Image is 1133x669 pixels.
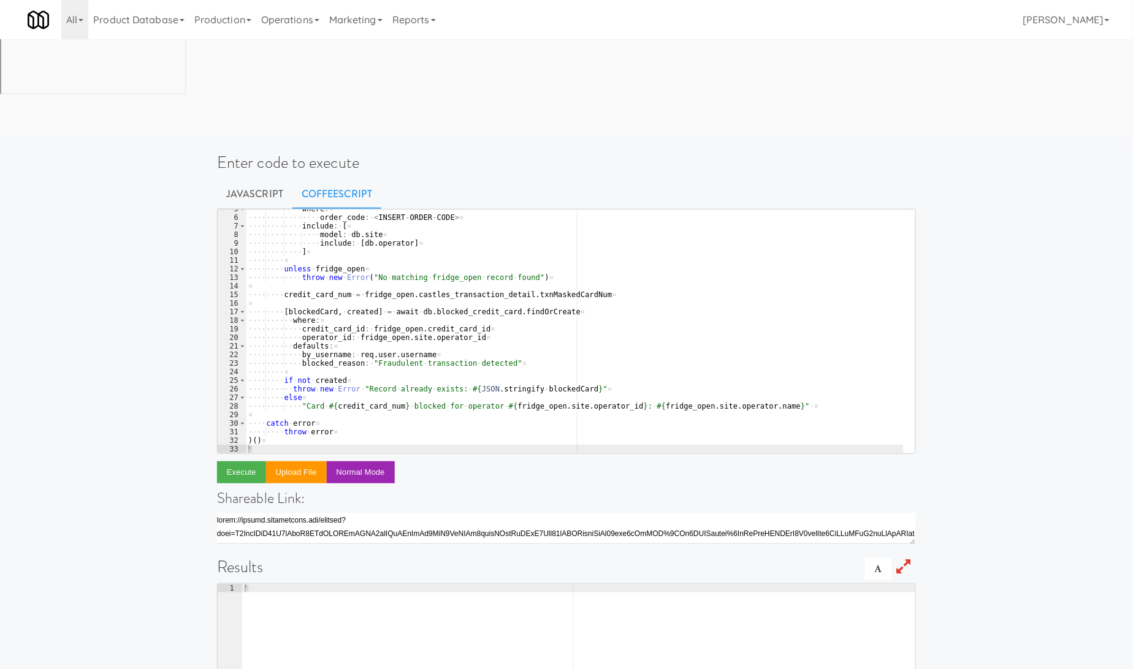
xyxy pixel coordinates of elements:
[218,350,246,359] div: 22
[217,490,916,506] h4: Shareable Link:
[218,290,246,299] div: 15
[217,461,266,483] button: Execute
[218,393,246,402] div: 27
[218,436,246,445] div: 32
[218,213,246,222] div: 6
[218,359,246,368] div: 23
[218,342,246,350] div: 21
[327,461,395,483] button: Normal Mode
[218,385,246,393] div: 26
[218,333,246,342] div: 20
[218,428,246,436] div: 31
[28,9,49,31] img: Micromart
[218,273,246,282] div: 13
[217,154,916,172] h1: Enter code to execute
[218,256,246,265] div: 11
[218,325,246,333] div: 19
[218,239,246,248] div: 9
[218,230,246,239] div: 8
[217,558,916,576] h1: Results
[218,584,242,592] div: 1
[217,179,292,210] a: Javascript
[218,376,246,385] div: 25
[218,282,246,290] div: 14
[218,445,246,453] div: 33
[218,265,246,273] div: 12
[218,248,246,256] div: 10
[218,368,246,376] div: 24
[217,513,916,544] textarea: lorem://ipsumd.sitametcons.adi/elitsed?doei=T2IncIDiD41U7lAboR8ETdOLOREmAGNA2alIQuAEnImAd9MiN9VeN...
[218,299,246,308] div: 16
[218,222,246,230] div: 7
[292,179,381,210] a: CoffeeScript
[218,308,246,316] div: 17
[218,419,246,428] div: 30
[218,316,246,325] div: 18
[218,410,246,419] div: 29
[266,461,327,483] button: Upload file
[218,402,246,410] div: 28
